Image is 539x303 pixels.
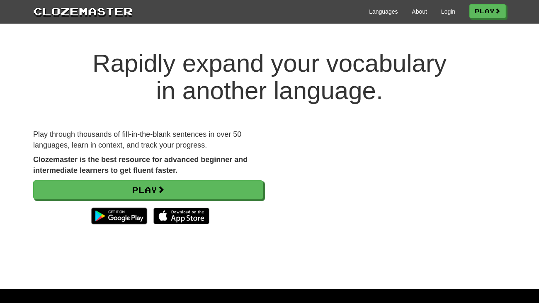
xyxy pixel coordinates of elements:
strong: Clozemaster is the best resource for advanced beginner and intermediate learners to get fluent fa... [33,155,248,175]
p: Play through thousands of fill-in-the-blank sentences in over 50 languages, learn in context, and... [33,129,263,150]
a: About [412,7,427,16]
img: Get it on Google Play [87,204,151,228]
a: Clozemaster [33,3,133,19]
img: Download_on_the_App_Store_Badge_US-UK_135x40-25178aeef6eb6b83b96f5f2d004eda3bffbb37122de64afbaef7... [153,208,209,224]
a: Play [33,180,263,199]
a: Languages [369,7,398,16]
a: Play [469,4,506,18]
a: Login [441,7,455,16]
